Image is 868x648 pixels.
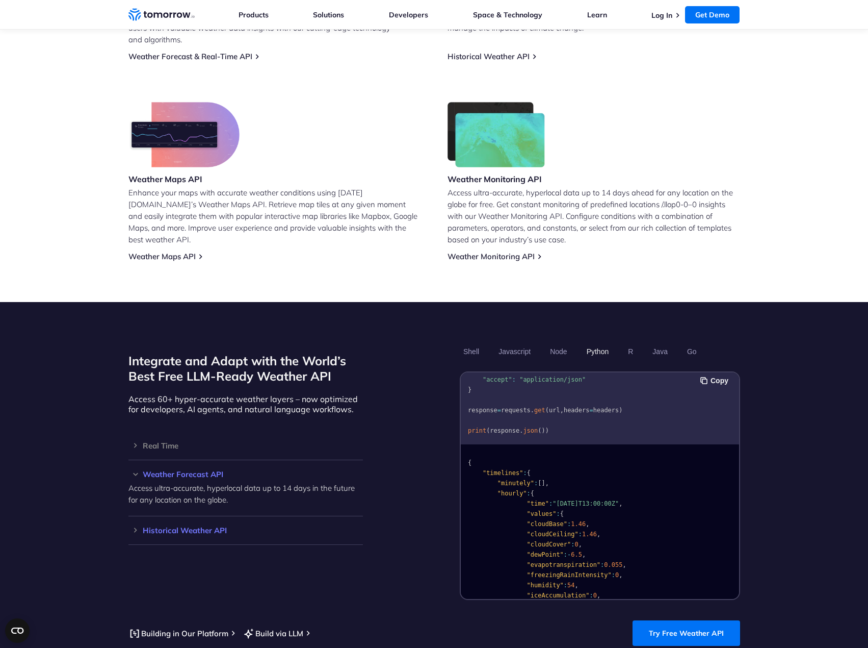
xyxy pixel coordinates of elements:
span: "timelines" [482,469,522,477]
span: ( [545,407,548,414]
span: , [578,541,582,548]
span: ( [538,427,541,434]
span: - [567,551,571,558]
p: Access 60+ hyper-accurate weather layers – now optimized for developers, AI agents, and natural l... [128,394,363,414]
button: Open CMP widget [5,618,30,643]
a: Home link [128,7,195,22]
span: ) [619,407,622,414]
button: Javascript [495,343,534,360]
a: Build via LLM [243,627,303,640]
span: "values" [527,510,556,517]
span: , [586,520,589,528]
span: , [582,551,586,558]
span: , [596,592,600,599]
span: "cloudCeiling" [527,531,578,538]
a: Solutions [313,10,344,19]
span: : [548,500,552,507]
button: Go [683,343,700,360]
h3: Weather Forecast API [128,470,363,478]
span: : [523,469,527,477]
span: [ [538,480,541,487]
span: headers [593,407,619,414]
span: : [556,510,560,517]
span: 0 [615,571,619,579]
span: } [468,386,471,393]
span: 0.055 [604,561,622,568]
span: 1.46 [571,520,586,528]
h3: Real Time [128,442,363,450]
span: get [534,407,545,414]
span: , [619,500,622,507]
span: : [512,376,515,383]
span: "cloudCover" [527,541,571,548]
span: : [534,480,538,487]
span: 0 [574,541,578,548]
a: Weather Forecast & Real-Time API [128,52,252,61]
span: . [519,427,523,434]
span: { [530,490,534,497]
span: "[DATE]T13:00:00Z" [553,500,619,507]
p: Access ultra-accurate, hyperlocal data up to 14 days in the future for any location on the globe. [128,482,363,506]
span: "accept" [482,376,512,383]
span: ] [541,480,545,487]
button: R [624,343,637,360]
span: "cloudBase" [527,520,567,528]
span: , [619,571,622,579]
span: , [596,531,600,538]
span: 1.46 [582,531,596,538]
span: : [578,531,582,538]
a: Historical Weather API [448,52,530,61]
a: Developers [389,10,428,19]
span: : [563,582,567,589]
span: 6.5 [571,551,582,558]
a: Weather Maps API [128,252,196,261]
span: : [600,561,604,568]
span: headers [468,366,494,373]
span: { [468,459,471,466]
span: : [589,592,593,599]
h3: Weather Maps API [128,173,240,185]
button: Java [649,343,671,360]
span: , [574,582,578,589]
span: "iceAccumulation" [527,592,589,599]
span: { [527,469,530,477]
span: : [563,551,567,558]
a: Building in Our Platform [128,627,228,640]
span: , [545,480,548,487]
span: json [523,427,538,434]
span: . [530,407,534,414]
a: Learn [587,10,607,19]
span: "dewPoint" [527,551,563,558]
span: print [468,427,486,434]
span: requests [501,407,531,414]
a: Space & Technology [473,10,542,19]
a: Try Free Weather API [633,620,740,646]
span: url [548,407,560,414]
span: "minutely" [497,480,534,487]
span: "hourly" [497,490,527,497]
span: response [490,427,519,434]
span: = [493,366,497,373]
button: Copy [700,375,731,386]
span: { [501,366,505,373]
span: , [560,407,563,414]
span: "application/json" [519,376,586,383]
span: ( [486,427,490,434]
span: "time" [527,500,548,507]
a: Log In [651,11,672,20]
span: 54 [567,582,574,589]
h3: Historical Weather API [128,527,363,534]
button: Shell [460,343,483,360]
span: "evapotranspiration" [527,561,600,568]
span: : [571,541,574,548]
span: = [589,407,593,414]
span: : [567,520,571,528]
span: headers [563,407,589,414]
p: Access ultra-accurate, hyperlocal data up to 14 days ahead for any location on the globe for free... [448,187,740,245]
h2: Integrate and Adapt with the World’s Best Free LLM-Ready Weather API [128,353,363,384]
span: ) [541,427,545,434]
span: "freezingRainIntensity" [527,571,611,579]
